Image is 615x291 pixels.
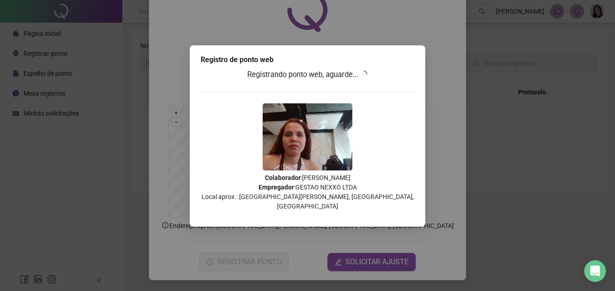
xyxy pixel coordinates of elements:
[201,173,414,211] p: : [PERSON_NAME] : GESTAO NEXXO LTDA Local aprox.: [GEOGRAPHIC_DATA][PERSON_NAME], [GEOGRAPHIC_DAT...
[265,174,301,181] strong: Colaborador
[263,103,352,170] img: 9k=
[259,184,294,191] strong: Empregador
[201,54,414,65] div: Registro de ponto web
[360,71,367,78] span: loading
[584,260,606,282] div: Open Intercom Messenger
[201,69,414,81] h3: Registrando ponto web, aguarde...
